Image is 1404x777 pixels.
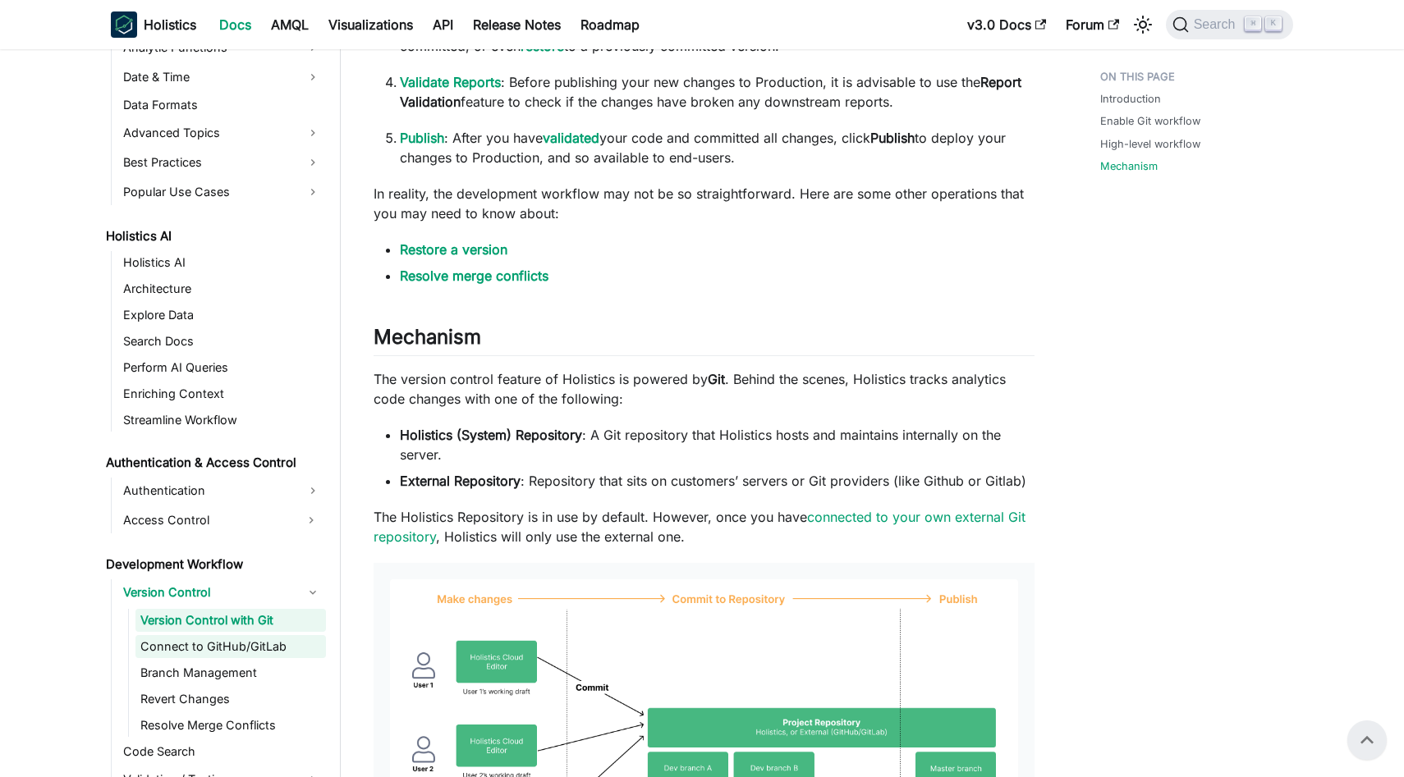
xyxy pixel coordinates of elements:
[1130,11,1156,38] button: Switch between dark and light mode (currently light mode)
[1100,91,1161,107] a: Introduction
[261,11,319,38] a: AMQL
[111,11,196,38] a: HolisticsHolistics
[400,130,444,146] a: Publish
[374,184,1035,223] p: In reality, the development workflow may not be so straightforward. Here are some other operation...
[400,241,507,258] a: Restore a version
[870,130,915,146] strong: Publish
[144,15,196,34] b: Holistics
[400,473,521,489] strong: External Repository
[118,277,326,300] a: Architecture
[135,714,326,737] a: Resolve Merge Conflicts
[400,425,1035,464] li: : A Git repository that Holistics hosts and maintains internally on the server.
[374,507,1035,546] p: The Holistics Repository is in use by default. However, once you have , Holistics will only use t...
[374,369,1035,409] p: The version control feature of Holistics is powered by . Behind the scenes, Holistics tracks anal...
[1265,16,1282,31] kbd: K
[118,179,326,205] a: Popular Use Cases
[118,330,326,353] a: Search Docs
[118,356,326,379] a: Perform AI Queries
[209,11,261,38] a: Docs
[957,11,1056,38] a: v3.0 Docs
[1166,10,1293,39] button: Search (Command+K)
[118,382,326,405] a: Enriching Context
[1100,136,1200,152] a: High-level workflow
[118,478,326,504] a: Authentication
[400,74,501,90] a: Validate Reports
[374,325,1035,356] h2: Mechanism
[111,11,137,38] img: Holistics
[94,49,341,777] nav: Docs sidebar
[1100,113,1200,129] a: Enable Git workflow
[101,451,326,474] a: Authentication & Access Control
[118,251,326,274] a: Holistics AI
[135,635,326,658] a: Connect to GitHub/GitLab
[1347,720,1387,760] button: Scroll back to top
[1189,17,1246,32] span: Search
[1245,16,1261,31] kbd: ⌘
[1056,11,1129,38] a: Forum
[118,507,296,533] a: Access Control
[101,225,326,248] a: Holistics AI
[135,609,326,632] a: Version Control with Git
[1100,158,1158,174] a: Mechanism
[400,72,1035,112] p: : Before publishing your new changes to Production, it is advisable to use the feature to check i...
[296,507,326,533] button: Expand sidebar category 'Access Control'
[118,409,326,432] a: Streamline Workflow
[118,149,326,176] a: Best Practices
[571,11,649,38] a: Roadmap
[400,128,1035,167] p: : After you have your code and committed all changes, click to deploy your changes to Production,...
[118,579,326,606] a: Version Control
[101,553,326,576] a: Development Workflow
[118,304,326,327] a: Explore Data
[400,471,1035,491] li: : Repository that sits on customers’ servers or Git providers (like Github or Gitlab)
[400,267,548,284] a: Resolve merge conflicts
[118,64,326,90] a: Date & Time
[463,11,571,38] a: Release Notes
[543,130,599,146] a: validated
[118,94,326,117] a: Data Formats
[319,11,423,38] a: Visualizations
[135,661,326,684] a: Branch Management
[118,120,326,146] a: Advanced Topics
[400,427,582,443] strong: Holistics (System) Repository
[423,11,463,38] a: API
[118,740,326,763] a: Code Search
[708,371,725,387] strong: Git
[135,688,326,711] a: Revert Changes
